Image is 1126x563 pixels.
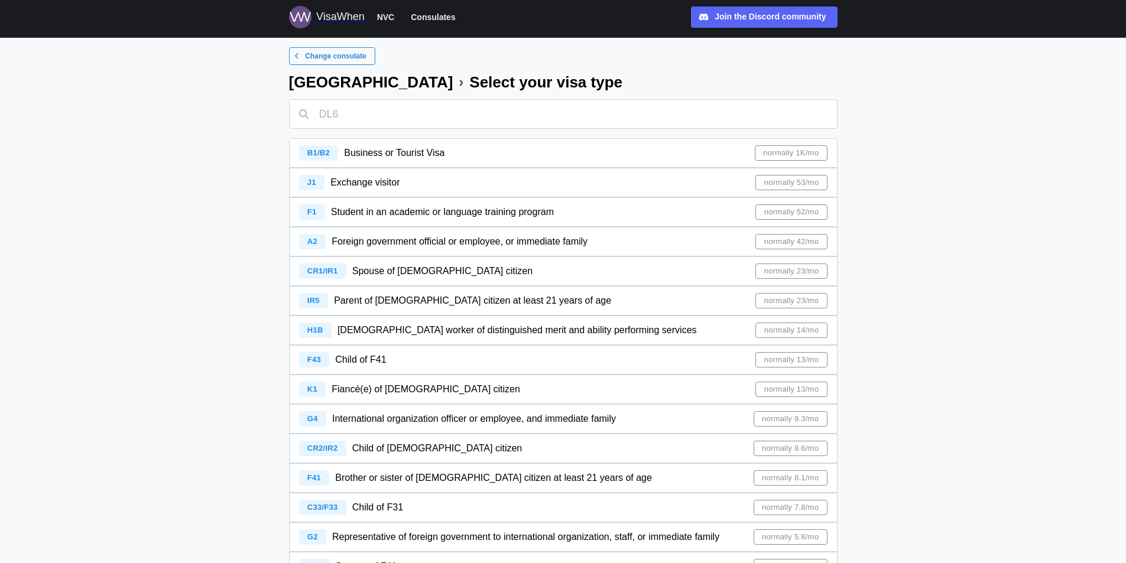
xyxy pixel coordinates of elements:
span: normally 8.1/mo [762,471,819,485]
span: normally 23/mo [764,294,819,308]
span: Parent of [DEMOGRAPHIC_DATA] citizen at least 21 years of age [334,295,611,305]
span: B1/B2 [307,148,330,157]
span: normally 1K/mo [763,146,819,160]
a: F41 Brother or sister of [DEMOGRAPHIC_DATA] citizen at least 21 years of agenormally 8.1/mo [289,463,838,493]
span: Spouse of [DEMOGRAPHIC_DATA] citizen [352,266,533,276]
a: F43 Child of F41normally 13/mo [289,345,838,375]
span: Business or Tourist Visa [344,148,444,158]
span: A2 [307,237,317,246]
span: CR1/IR1 [307,266,338,275]
a: K1 Fiancé(e) of [DEMOGRAPHIC_DATA] citizennormally 13/mo [289,375,838,404]
span: G4 [307,414,318,423]
span: normally 53/mo [764,175,819,190]
span: Child of [DEMOGRAPHIC_DATA] citizen [352,443,522,453]
span: K1 [307,385,317,393]
span: Consulates [411,10,455,24]
a: Logo for VisaWhen VisaWhen [289,6,365,28]
a: B1/B2 Business or Tourist Visanormally 1K/mo [289,138,838,168]
a: C33/F33 Child of F31normally 7.8/mo [289,493,838,522]
span: [DEMOGRAPHIC_DATA] worker of distinguished merit and ability performing services [338,325,697,335]
div: Select your visa type [469,74,622,90]
span: NVC [377,10,395,24]
span: normally 23/mo [764,264,819,278]
span: Brother or sister of [DEMOGRAPHIC_DATA] citizen at least 21 years of age [335,473,652,483]
span: F43 [307,355,321,364]
span: normally 9.3/mo [762,412,819,426]
div: VisaWhen [316,9,365,25]
button: NVC [372,9,400,25]
span: normally 8.6/mo [762,441,819,455]
a: A2 Foreign government official or employee, or immediate familynormally 42/mo [289,227,838,256]
a: J1 Exchange visitornormally 53/mo [289,168,838,197]
div: Join the Discord community [715,11,826,24]
span: J1 [307,178,316,187]
span: normally 7.8/mo [762,500,819,515]
span: Change consulate [305,48,366,64]
div: [GEOGRAPHIC_DATA] [289,74,453,90]
input: DL6 [289,99,838,129]
span: normally 13/mo [764,382,819,396]
img: Logo for VisaWhen [289,6,311,28]
span: Student in an academic or language training program [331,207,554,217]
a: G4 International organization officer or employee, and immediate familynormally 9.3/mo [289,404,838,434]
span: Child of F31 [352,502,403,512]
a: IR5 Parent of [DEMOGRAPHIC_DATA] citizen at least 21 years of agenormally 23/mo [289,286,838,315]
a: Change consulate [289,47,375,65]
span: F1 [307,207,317,216]
span: CR2/IR2 [307,444,338,453]
span: normally 42/mo [764,235,819,249]
span: F41 [307,473,321,482]
a: Join the Discord community [691,6,838,28]
span: C33/F33 [307,503,338,512]
span: G2 [307,532,318,541]
span: Fiancé(e) of [DEMOGRAPHIC_DATA] citizen [332,384,520,394]
a: F1 Student in an academic or language training programnormally 52/mo [289,197,838,227]
span: IR5 [307,296,320,305]
span: normally 14/mo [764,323,819,337]
span: normally 52/mo [764,205,819,219]
button: Consulates [405,9,460,25]
a: CR1/IR1 Spouse of [DEMOGRAPHIC_DATA] citizennormally 23/mo [289,256,838,286]
span: H1B [307,326,323,334]
span: normally 13/mo [764,353,819,367]
a: CR2/IR2 Child of [DEMOGRAPHIC_DATA] citizennormally 8.6/mo [289,434,838,463]
span: Foreign government official or employee, or immediate family [332,236,588,246]
span: Child of F41 [335,354,386,365]
span: Exchange visitor [330,177,400,187]
a: G2 Representative of foreign government to international organization, staff, or immediate family... [289,522,838,552]
a: H1B [DEMOGRAPHIC_DATA] worker of distinguished merit and ability performing servicesnormally 14/mo [289,315,838,345]
div: › [459,75,463,89]
span: International organization officer or employee, and immediate family [332,414,616,424]
span: normally 5.8/mo [762,530,819,544]
span: Representative of foreign government to international organization, staff, or immediate family [332,532,719,542]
